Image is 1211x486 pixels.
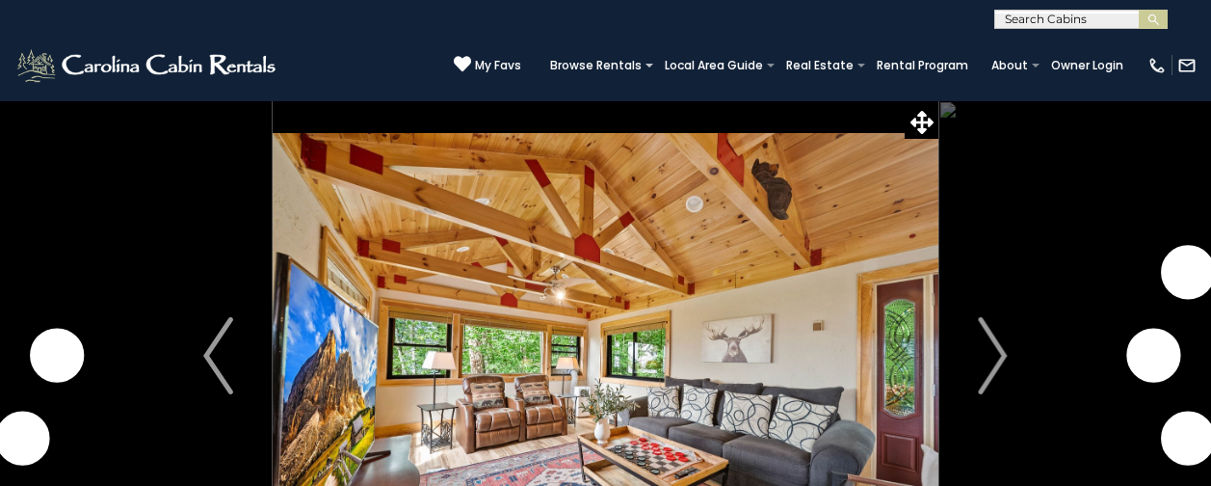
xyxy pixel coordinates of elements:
a: About [982,52,1038,79]
a: Rental Program [867,52,978,79]
a: My Favs [454,55,521,75]
img: arrow [978,317,1007,394]
a: Browse Rentals [540,52,651,79]
a: Real Estate [777,52,863,79]
a: Local Area Guide [655,52,773,79]
a: Owner Login [1041,52,1133,79]
img: phone-regular-white.png [1147,56,1167,75]
img: White-1-2.png [14,46,281,85]
img: arrow [203,317,232,394]
span: My Favs [475,57,521,74]
img: mail-regular-white.png [1177,56,1197,75]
